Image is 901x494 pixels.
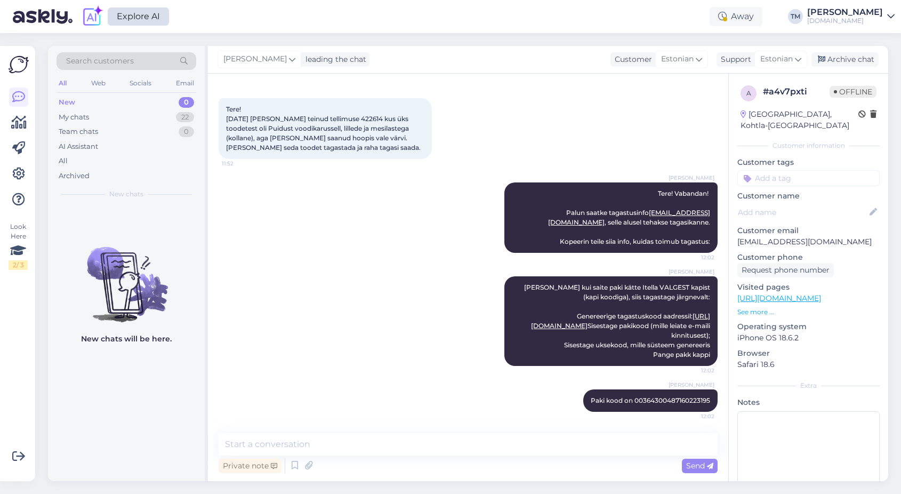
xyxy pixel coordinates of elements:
div: [PERSON_NAME] [807,8,883,17]
p: Customer phone [737,252,880,263]
p: iPhone OS 18.6.2 [737,332,880,344]
p: Customer name [737,190,880,202]
span: Paki kood on 00364300487160223195 [591,396,710,404]
div: Customer information [737,141,880,150]
div: AI Assistant [59,141,98,152]
span: [PERSON_NAME] [669,174,714,182]
div: Archived [59,171,90,181]
p: Browser [737,348,880,359]
span: Estonian [661,53,694,65]
input: Add a tag [737,170,880,186]
div: Socials [127,76,154,90]
input: Add name [738,206,867,218]
a: [URL][DOMAIN_NAME] [737,293,821,303]
a: [PERSON_NAME][DOMAIN_NAME] [807,8,895,25]
img: Askly Logo [9,54,29,75]
a: Explore AI [108,7,169,26]
span: 12:02 [674,366,714,375]
div: Extra [737,381,880,391]
p: New chats will be here. [81,333,172,345]
div: leading the chat [301,54,366,65]
p: Safari 18.6 [737,359,880,370]
span: Estonian [760,53,793,65]
span: 12:02 [674,253,714,261]
div: [GEOGRAPHIC_DATA], Kohtla-[GEOGRAPHIC_DATA] [741,109,858,131]
p: Operating system [737,321,880,332]
span: 11:52 [222,160,262,168]
div: Look Here [9,222,28,270]
div: Archive chat [811,52,879,67]
div: [DOMAIN_NAME] [807,17,883,25]
span: a [746,89,751,97]
img: explore-ai [81,5,103,28]
p: [EMAIL_ADDRESS][DOMAIN_NAME] [737,236,880,248]
p: Customer email [737,225,880,236]
div: 2 / 3 [9,260,28,270]
div: My chats [59,112,89,123]
span: New chats [109,189,143,199]
p: Notes [737,397,880,408]
div: Web [89,76,108,90]
div: 22 [176,112,194,123]
p: Visited pages [737,282,880,293]
div: Team chats [59,126,98,137]
div: Private note [219,459,281,473]
p: See more ... [737,307,880,317]
div: # a4v7pxti [763,85,830,98]
div: Support [717,54,751,65]
div: New [59,97,75,108]
div: Customer [610,54,652,65]
div: Email [174,76,196,90]
div: TM [788,9,803,24]
div: 0 [179,97,194,108]
span: Send [686,461,713,471]
div: Away [710,7,762,26]
span: [PERSON_NAME] [223,53,287,65]
div: Request phone number [737,263,834,277]
div: All [57,76,69,90]
span: [PERSON_NAME] kui saite paki kätte Itella VALGEST kapist (kapi koodiga), siis tagastage järgneval... [524,283,712,358]
span: 12:02 [674,412,714,420]
div: 0 [179,126,194,137]
span: [PERSON_NAME] [669,268,714,276]
span: Search customers [66,55,134,67]
p: Customer tags [737,157,880,168]
span: [PERSON_NAME] [669,381,714,389]
span: Tere! [DATE] [PERSON_NAME] teinud tellimuse 422614 kus üks toodetest oli Puidust voodikarussell, ... [226,105,421,152]
img: No chats [48,228,205,324]
div: All [59,156,68,166]
span: Offline [830,86,876,98]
